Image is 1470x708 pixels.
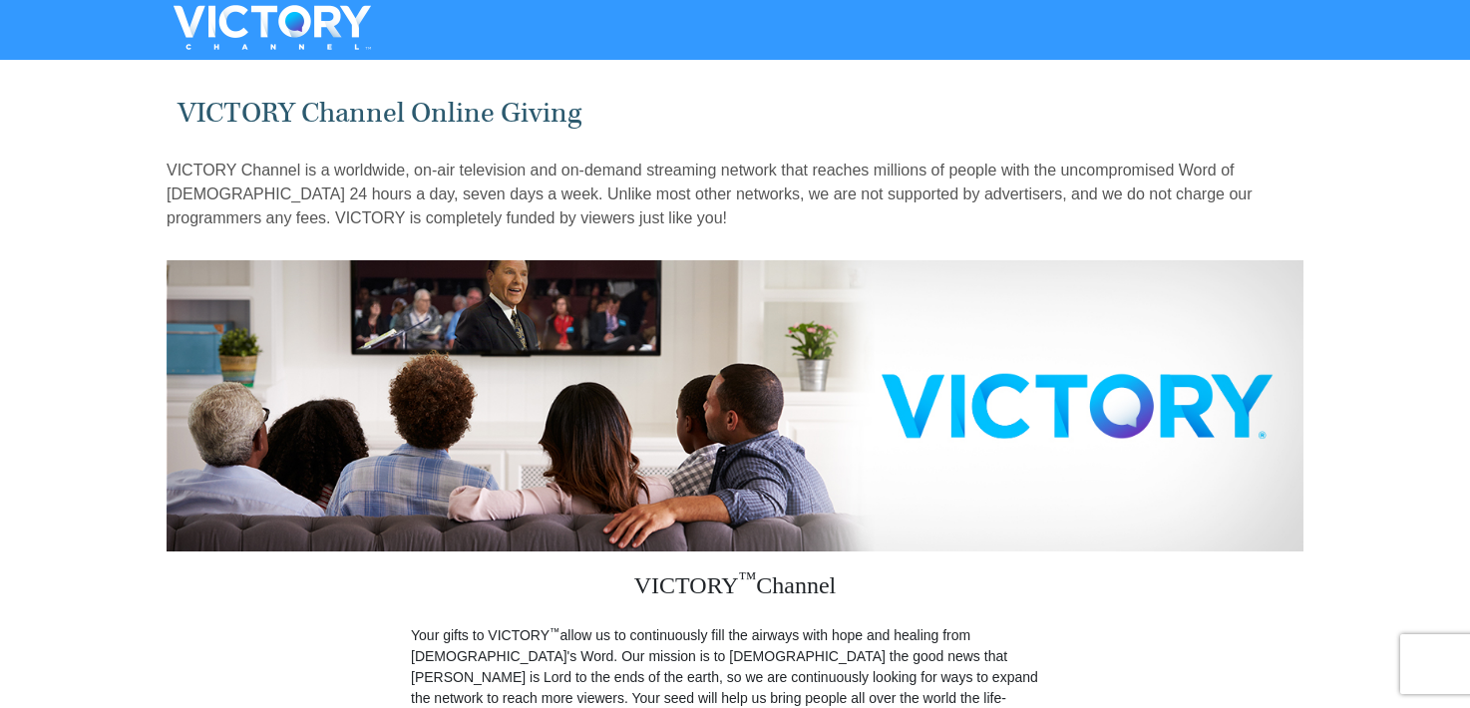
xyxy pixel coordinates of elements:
sup: ™ [739,568,757,588]
h1: VICTORY Channel Online Giving [178,97,1293,130]
p: VICTORY Channel is a worldwide, on-air television and on-demand streaming network that reaches mi... [167,159,1303,230]
sup: ™ [550,625,560,637]
img: VICTORYTHON - VICTORY Channel [148,5,397,50]
h3: VICTORY Channel [411,551,1059,625]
